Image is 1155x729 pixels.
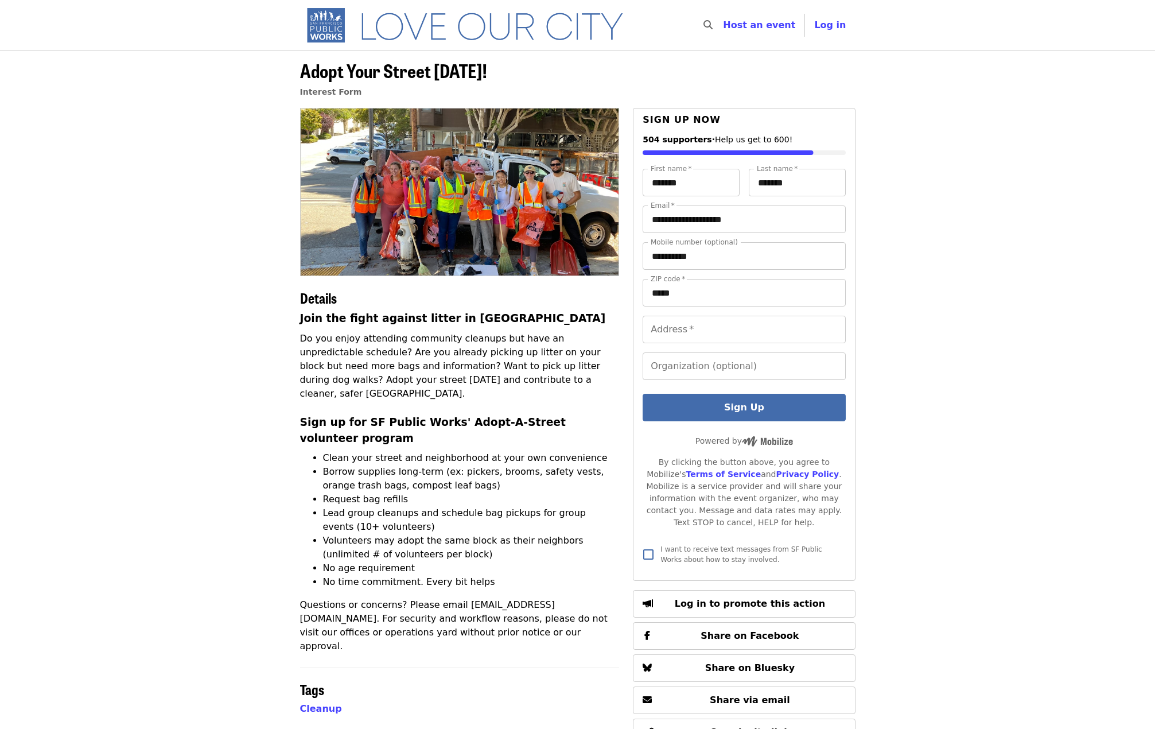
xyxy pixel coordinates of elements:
span: 504 supporters [643,135,711,144]
span: Sign up now [643,114,721,125]
label: Email [651,202,675,209]
p: Questions or concerns? Please email [EMAIL_ADDRESS][DOMAIN_NAME]. For security and workflow reaso... [300,598,620,653]
h3: Join the fight against litter in [GEOGRAPHIC_DATA] [300,311,620,327]
li: Lead group cleanups and schedule bag pickups for group events (10+ volunteers) [323,506,620,534]
li: Clean your street and neighborhood at your own convenience [323,451,620,465]
span: Help us get to 600! [715,135,792,144]
input: Address [643,316,845,343]
h3: Sign up for SF Public Works' Adopt-A-Street volunteer program [300,414,620,447]
li: Request bag refills [323,493,620,506]
span: Share on Bluesky [705,662,795,673]
span: Tags [300,679,324,699]
button: Share on Bluesky [633,654,855,682]
li: No time commitment. Every bit helps [323,575,620,589]
button: Sign Up [643,394,845,421]
a: Privacy Policy [776,470,839,479]
input: Mobile number (optional) [643,242,845,270]
label: Last name [757,165,798,172]
input: First name [643,169,740,196]
img: Adopt Your Street Today! organized by SF Public Works [301,108,619,275]
div: By clicking the button above, you agree to Mobilize's and . Mobilize is a service provider and wi... [643,456,845,529]
label: ZIP code [651,276,685,282]
a: Interest Form [300,87,362,96]
span: Details [300,288,337,308]
input: Search [720,11,729,39]
li: No age requirement [323,561,620,575]
input: Organization (optional) [643,352,845,380]
button: Share via email [633,687,855,714]
a: Terms of Service [686,470,761,479]
input: Email [643,205,845,233]
span: Share via email [710,695,790,705]
li: Borrow supplies long-term (ex: pickers, brooms, safety vests, orange trash bags, compost leaf bags) [323,465,620,493]
label: First name [651,165,692,172]
label: Mobile number (optional) [651,239,738,246]
input: ZIP code [643,279,845,307]
span: I want to receive text messages from SF Public Works about how to stay involved. [660,545,822,564]
img: SF Public Works - Home [300,7,640,44]
span: Powered by [695,436,793,445]
button: Log in [805,14,855,37]
a: Cleanup [300,703,342,714]
img: Powered by Mobilize [742,436,793,447]
li: Volunteers may adopt the same block as their neighbors (unlimited # of volunteers per block) [323,534,620,561]
button: Log in to promote this action [633,590,855,618]
span: Share on Facebook [701,630,799,641]
i: search icon [703,20,713,30]
div: · [643,131,845,146]
button: Share on Facebook [633,622,855,650]
span: Log in [814,20,846,30]
span: Log in to promote this action [675,598,825,609]
p: Do you enjoy attending community cleanups but have an unpredictable schedule? Are you already pic... [300,332,620,401]
a: Host an event [723,20,795,30]
span: Adopt Your Street [DATE]! [300,57,487,84]
input: Last name [749,169,846,196]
